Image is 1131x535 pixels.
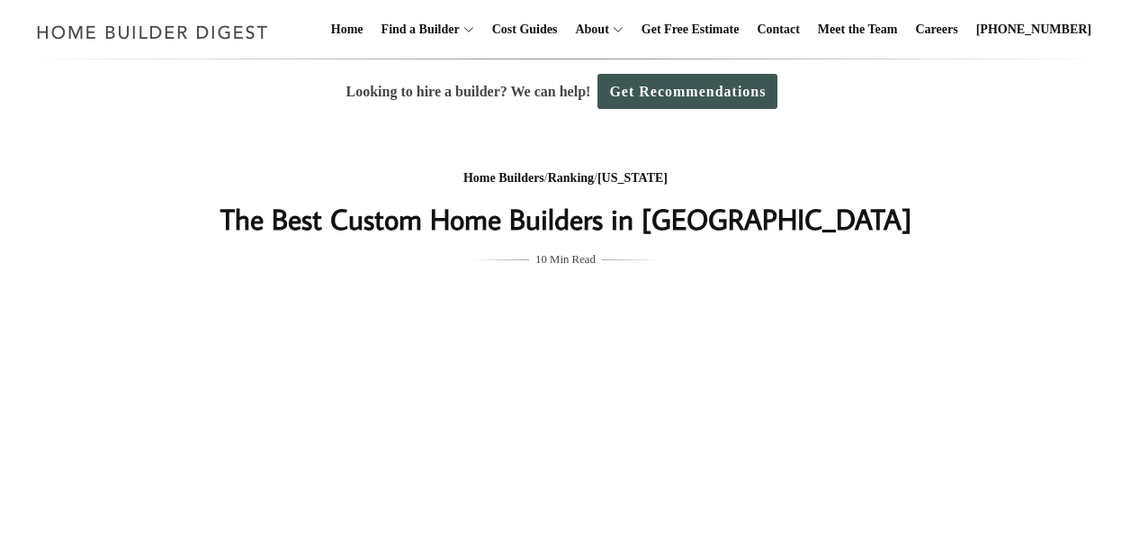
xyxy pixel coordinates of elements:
a: Contact [750,1,806,59]
a: Get Free Estimate [634,1,747,59]
a: Careers [909,1,965,59]
a: Home Builders [463,171,544,185]
h1: The Best Custom Home Builders in [GEOGRAPHIC_DATA] [207,197,925,240]
div: / / [207,168,925,190]
img: Home Builder Digest [29,14,276,50]
a: Get Recommendations [597,74,777,109]
a: Cost Guides [485,1,565,59]
a: [PHONE_NUMBER] [969,1,1099,59]
a: Find a Builder [374,1,460,59]
a: About [568,1,608,59]
a: Ranking [548,171,594,185]
span: 10 Min Read [535,249,596,269]
a: Home [324,1,371,59]
a: [US_STATE] [597,171,668,185]
a: Meet the Team [811,1,905,59]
